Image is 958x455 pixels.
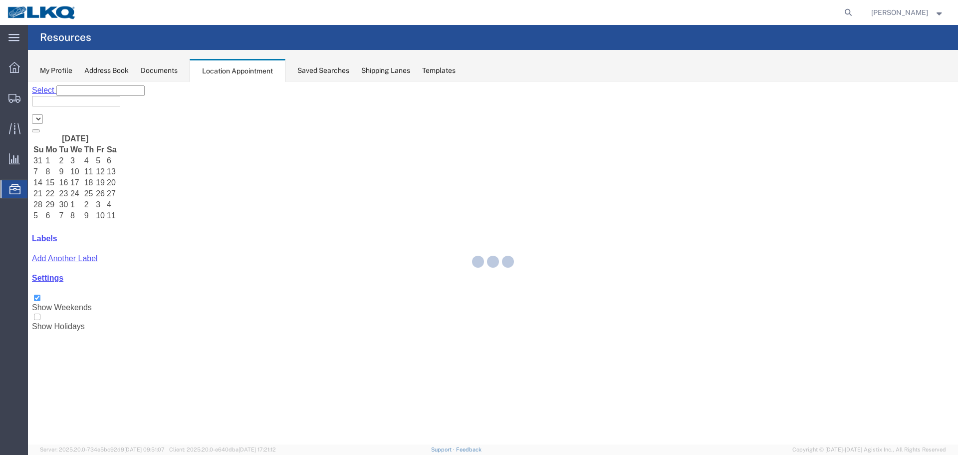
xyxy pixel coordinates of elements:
[56,85,67,95] td: 11
[7,5,77,20] img: logo
[5,129,16,139] td: 5
[31,85,41,95] td: 9
[871,6,945,18] button: [PERSON_NAME]
[31,107,41,117] td: 23
[84,65,129,76] div: Address Book
[56,74,67,84] td: 4
[6,232,12,239] input: Show Holidays
[78,74,89,84] td: 6
[42,118,55,128] td: 1
[67,96,77,106] td: 19
[31,63,41,73] th: Tu
[31,96,41,106] td: 16
[169,447,276,453] span: Client: 2025.20.0-e640dba
[78,63,89,73] th: Sa
[40,25,91,50] h4: Resources
[67,63,77,73] th: Fr
[456,447,481,453] a: Feedback
[422,65,456,76] div: Templates
[31,118,41,128] td: 30
[792,446,946,454] span: Copyright © [DATE]-[DATE] Agistix Inc., All Rights Reserved
[871,7,928,18] span: William Haney
[67,129,77,139] td: 10
[42,63,55,73] th: We
[239,447,276,453] span: [DATE] 17:21:12
[4,4,28,13] a: Select
[17,129,29,139] td: 6
[67,107,77,117] td: 26
[17,107,29,117] td: 22
[42,85,55,95] td: 10
[4,192,35,201] a: Settings
[5,107,16,117] td: 21
[56,129,67,139] td: 9
[17,63,29,73] th: Mo
[5,118,16,128] td: 28
[4,4,26,13] span: Select
[56,63,67,73] th: Th
[40,65,72,76] div: My Profile
[56,107,67,117] td: 25
[78,96,89,106] td: 20
[4,213,64,230] label: Show Weekends
[78,85,89,95] td: 13
[42,107,55,117] td: 24
[42,129,55,139] td: 8
[141,65,178,76] div: Documents
[78,118,89,128] td: 4
[42,96,55,106] td: 17
[78,129,89,139] td: 11
[5,74,16,84] td: 31
[5,85,16,95] td: 7
[17,118,29,128] td: 29
[42,74,55,84] td: 3
[190,59,285,82] div: Location Appointment
[31,129,41,139] td: 7
[56,96,67,106] td: 18
[17,96,29,106] td: 15
[124,447,165,453] span: [DATE] 09:51:07
[78,107,89,117] td: 27
[17,52,77,62] th: [DATE]
[4,173,70,181] a: Add Another Label
[361,65,410,76] div: Shipping Lanes
[297,65,349,76] div: Saved Searches
[5,96,16,106] td: 14
[17,74,29,84] td: 1
[5,63,16,73] th: Su
[31,74,41,84] td: 2
[67,85,77,95] td: 12
[17,85,29,95] td: 8
[431,447,456,453] a: Support
[4,153,29,161] a: Labels
[40,447,165,453] span: Server: 2025.20.0-734e5bc92d9
[67,74,77,84] td: 5
[56,118,67,128] td: 2
[6,213,12,220] input: Show Weekends
[67,118,77,128] td: 3
[4,232,57,249] label: Show Holidays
